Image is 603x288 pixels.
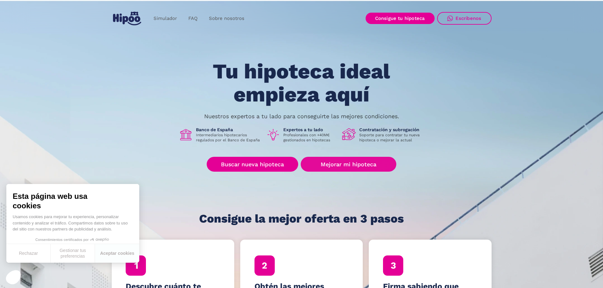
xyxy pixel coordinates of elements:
a: Simulador [148,12,183,25]
p: Intermediarios hipotecarios regulados por el Banco de España [196,132,261,143]
h1: Tu hipoteca ideal empieza aquí [181,60,421,106]
a: FAQ [183,12,203,25]
a: Buscar nueva hipoteca [207,157,298,172]
h1: Consigue la mejor oferta en 3 pasos [199,212,404,225]
h1: Expertos a tu lado [283,127,337,132]
h1: Banco de España [196,127,261,132]
a: home [112,9,143,28]
a: Mejorar mi hipoteca [301,157,396,172]
a: Escríbenos [437,12,492,25]
a: Consigue tu hipoteca [366,13,435,24]
p: Soporte para contratar tu nueva hipoteca o mejorar la actual [359,132,424,143]
p: Nuestros expertos a tu lado para conseguirte las mejores condiciones. [204,114,399,119]
a: Sobre nosotros [203,12,250,25]
div: Escríbenos [455,15,481,21]
h1: Contratación y subrogación [359,127,424,132]
p: Profesionales con +40M€ gestionados en hipotecas [283,132,337,143]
